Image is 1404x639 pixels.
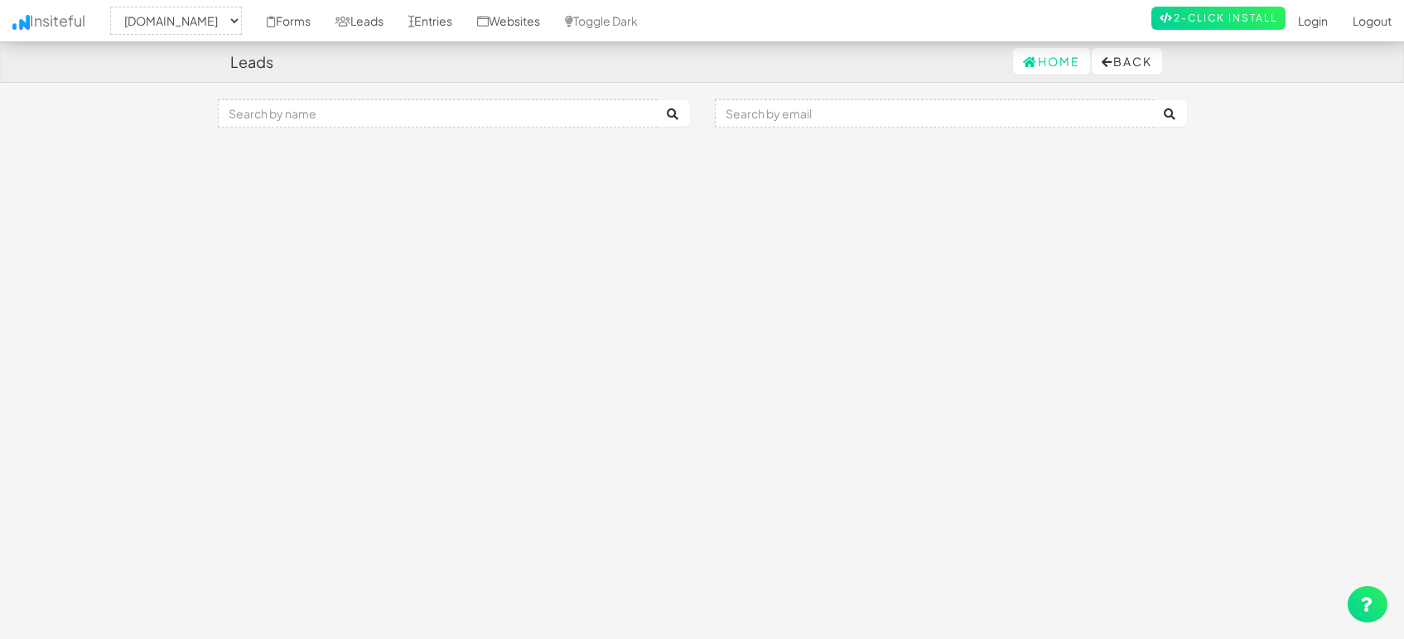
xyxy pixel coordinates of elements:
[12,15,30,30] img: icon.png
[1151,7,1286,30] a: 2-Click Install
[218,99,658,127] input: Search by name
[1092,48,1162,74] button: Back
[1013,48,1090,74] a: Home
[715,99,1155,127] input: Search by email
[230,54,273,70] h4: Leads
